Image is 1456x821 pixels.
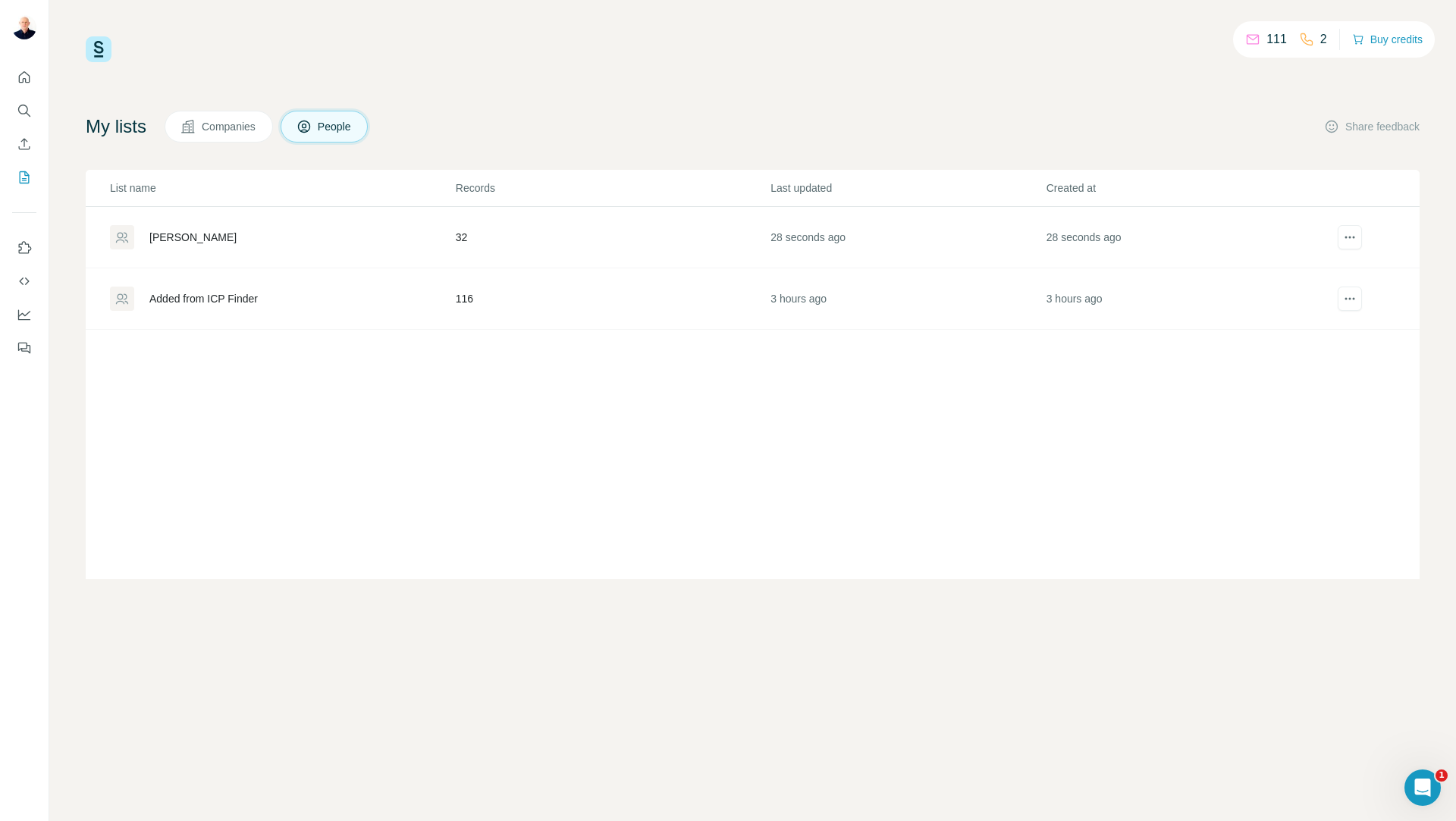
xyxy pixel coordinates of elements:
button: Search [12,97,36,124]
div: [PERSON_NAME] [149,230,237,245]
td: 28 seconds ago [770,207,1045,268]
button: actions [1338,225,1362,249]
img: Avatar [12,15,36,39]
td: 32 [455,207,770,268]
button: Use Surfe on LinkedIn [12,234,36,262]
iframe: Intercom live chat [1404,769,1441,806]
p: Last updated [770,180,1044,196]
p: 2 [1320,30,1327,49]
button: Buy credits [1352,29,1423,50]
button: Feedback [12,334,36,362]
td: 3 hours ago [770,268,1045,330]
button: Dashboard [12,301,36,328]
p: Records [456,180,769,196]
td: 3 hours ago [1046,268,1321,330]
p: List name [110,180,454,196]
span: People [318,119,353,134]
button: Share feedback [1324,119,1420,134]
button: My lists [12,164,36,191]
button: Use Surfe API [12,268,36,295]
button: Enrich CSV [12,130,36,158]
p: 111 [1266,30,1287,49]
td: 116 [455,268,770,330]
button: Quick start [12,64,36,91]
img: Surfe Logo [86,36,111,62]
button: actions [1338,287,1362,311]
span: Companies [202,119,257,134]
h4: My lists [86,114,146,139]
td: 28 seconds ago [1046,207,1321,268]
p: Created at [1046,180,1320,196]
span: 1 [1436,769,1448,782]
div: Added from ICP Finder [149,291,258,306]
